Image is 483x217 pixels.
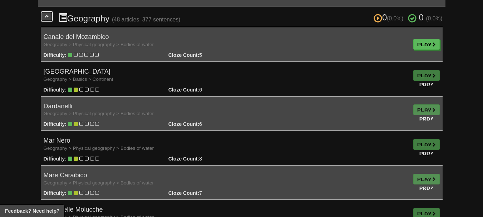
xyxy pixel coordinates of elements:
small: Geography > Physical geography > Bodies of water [44,146,154,151]
span: 0 [419,13,424,22]
strong: Cloze Count: [168,156,199,162]
div: 7 [163,189,257,197]
small: Pro! [419,82,434,87]
small: (48 articles, 377 sentences) [112,16,181,23]
strong: Difficulty: [44,52,67,58]
strong: Difficulty: [44,156,67,162]
h3: Geography [59,13,443,23]
strong: Difficulty: [44,190,67,196]
div: 6 [163,86,257,93]
h4: Dardanelli [44,103,408,117]
div: 8 [163,155,257,162]
small: Pro! [419,151,434,156]
strong: Cloze Count: [168,121,199,127]
strong: Cloze Count: [168,87,199,93]
a: Play [413,39,440,50]
strong: Difficulty: [44,87,67,93]
strong: Cloze Count: [168,190,199,196]
h4: Mare Caraibico [44,172,408,186]
small: Pro! [419,186,434,191]
small: (0.0%) [426,15,443,21]
strong: Cloze Count: [168,52,199,58]
small: (0.0%) [387,15,403,21]
small: Geography > Physical geography > Bodies of water [44,111,154,116]
small: Geography > Basics > Continent [44,77,113,82]
span: Open feedback widget [5,207,59,214]
span: 0 [374,13,406,22]
h4: Canale del Mozambico [44,34,408,48]
h4: [GEOGRAPHIC_DATA] [44,68,408,83]
small: Pro! [419,116,434,121]
small: Geography > Physical geography > Bodies of water [44,42,154,47]
strong: Difficulty: [44,121,67,127]
div: 6 [163,120,257,128]
div: 5 [163,51,257,59]
h4: Mar Nero [44,137,408,152]
small: Geography > Physical geography > Bodies of water [44,180,154,186]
